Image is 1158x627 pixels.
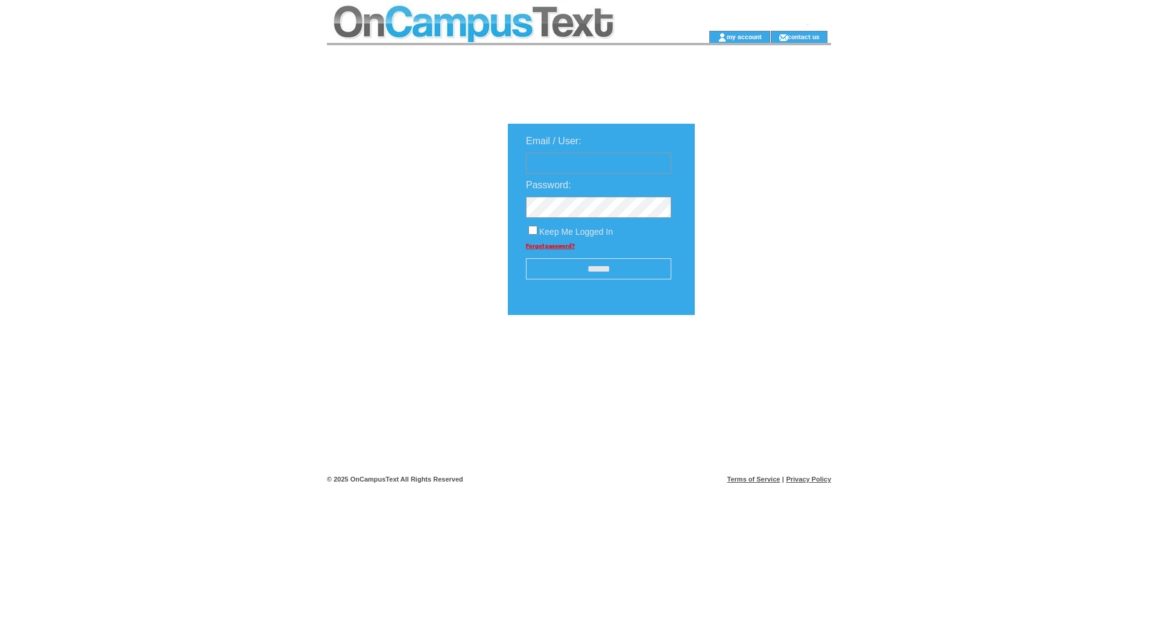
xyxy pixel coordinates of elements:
[526,136,581,146] span: Email / User:
[526,180,571,190] span: Password:
[327,476,463,483] span: © 2025 OnCampusText All Rights Reserved
[727,476,780,483] a: Terms of Service
[786,476,831,483] a: Privacy Policy
[526,243,575,249] a: Forgot password?
[718,33,727,42] img: account_icon.gif
[539,227,613,237] span: Keep Me Logged In
[730,345,790,360] img: transparent.png
[788,33,820,40] a: contact us
[779,33,788,42] img: contact_us_icon.gif
[782,476,784,483] span: |
[727,33,762,40] a: my account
